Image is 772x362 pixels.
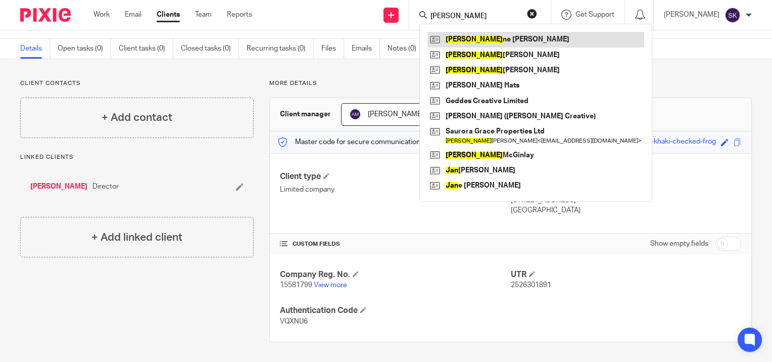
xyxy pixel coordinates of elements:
h4: Authentication Code [280,305,510,316]
label: Show empty fields [650,239,708,249]
p: More details [269,79,752,87]
a: Files [321,39,344,59]
h4: + Add linked client [91,230,182,245]
img: svg%3E [725,7,741,23]
p: Client contacts [20,79,254,87]
a: [PERSON_NAME] [30,182,87,192]
a: Details [20,39,50,59]
div: grandmas-khaki-checked-frog [620,137,716,148]
span: Director [92,182,119,192]
a: Notes (0) [388,39,424,59]
input: Search [429,12,520,21]
a: Team [195,10,212,20]
span: 15581799 [280,282,312,289]
button: Clear [527,9,537,19]
h4: UTR [511,269,741,280]
h4: Client type [280,171,510,182]
a: Email [125,10,141,20]
span: [PERSON_NAME] [368,111,423,118]
h3: Client manager [280,109,331,119]
a: Reports [227,10,252,20]
a: Open tasks (0) [58,39,111,59]
p: Linked clients [20,153,254,161]
p: Limited company [280,185,510,195]
span: VQXNU6 [280,318,308,325]
a: View more [314,282,347,289]
p: [GEOGRAPHIC_DATA] [511,205,741,215]
img: svg%3E [349,108,361,120]
a: Client tasks (0) [119,39,173,59]
a: Emails [352,39,380,59]
span: Get Support [575,11,614,18]
p: Master code for secure communications and files [277,137,452,147]
a: Clients [157,10,180,20]
h4: Company Reg. No. [280,269,510,280]
a: Work [93,10,110,20]
h4: + Add contact [102,110,172,125]
p: [PERSON_NAME] [664,10,719,20]
img: Pixie [20,8,71,22]
a: Recurring tasks (0) [247,39,314,59]
a: Closed tasks (0) [181,39,239,59]
span: 2526301891 [511,282,551,289]
h4: CUSTOM FIELDS [280,240,510,248]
